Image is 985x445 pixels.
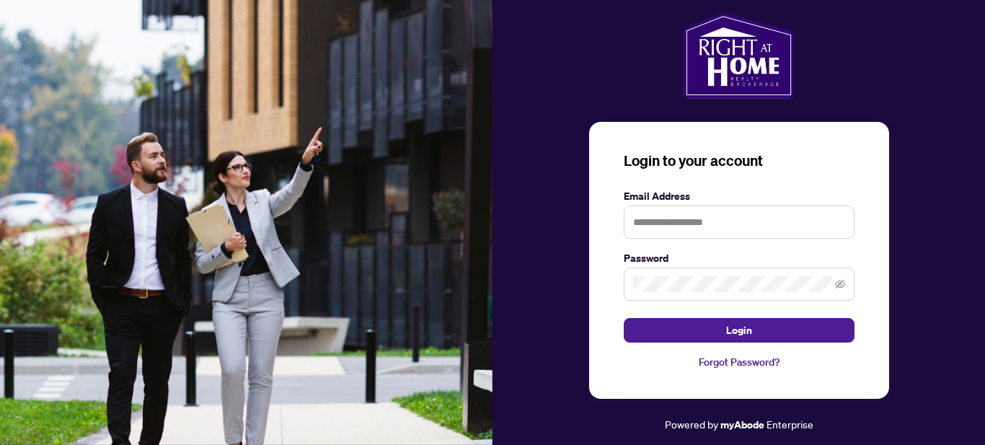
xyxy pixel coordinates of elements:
[683,12,795,99] img: ma-logo
[665,418,718,431] span: Powered by
[624,250,854,266] label: Password
[624,318,854,343] button: Login
[726,319,752,342] span: Login
[767,418,813,431] span: Enterprise
[624,354,854,370] a: Forgot Password?
[624,188,854,204] label: Email Address
[624,151,854,171] h3: Login to your account
[835,279,845,289] span: eye-invisible
[720,417,764,433] a: myAbode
